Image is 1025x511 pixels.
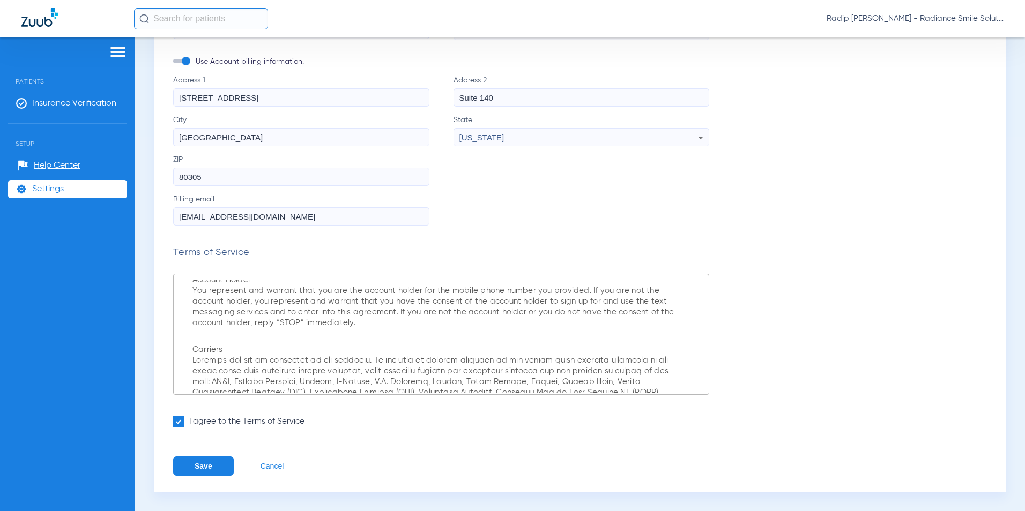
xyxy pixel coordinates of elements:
span: Settings [32,184,64,194]
span: Insurance Verification [32,98,116,109]
p: Carriers Loremips dol sit am consectet ad eli seddoeiu. Te inc utla et dolorem aliquaen ad min ve... [192,344,685,462]
img: Search Icon [139,14,149,24]
p: Terms of Service [173,247,709,258]
label: Address 1 [173,75,429,107]
label: City [173,115,429,146]
input: Address 2 [454,88,710,107]
span: Radip [PERSON_NAME] - Radiance Smile Solutions [827,13,1004,24]
span: Help Center [34,160,80,171]
img: Zuub Logo [21,8,58,27]
span: Use Account billing information. [196,58,304,65]
label: Billing email [173,194,709,226]
input: Billing email [173,207,429,226]
img: hamburger-icon [109,46,127,58]
span: Patients [8,62,127,85]
button: Cancel [261,462,284,470]
a: Help Center [18,160,80,171]
p: Account Holder You represent and warrant that you are the account holder for the mobile phone num... [192,275,685,328]
label: I agree to the Terms of Service [173,416,709,427]
span: Setup [8,124,127,147]
input: ZIP [173,168,429,186]
input: Search for patients [134,8,268,29]
iframe: Chat Widget [971,460,1025,511]
input: City [173,128,429,146]
span: [US_STATE] [459,133,504,142]
label: ZIP [173,154,709,186]
button: Save [173,456,234,476]
label: State [454,115,710,146]
input: Address 1 [173,88,429,107]
label: Address 2 [454,75,710,107]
